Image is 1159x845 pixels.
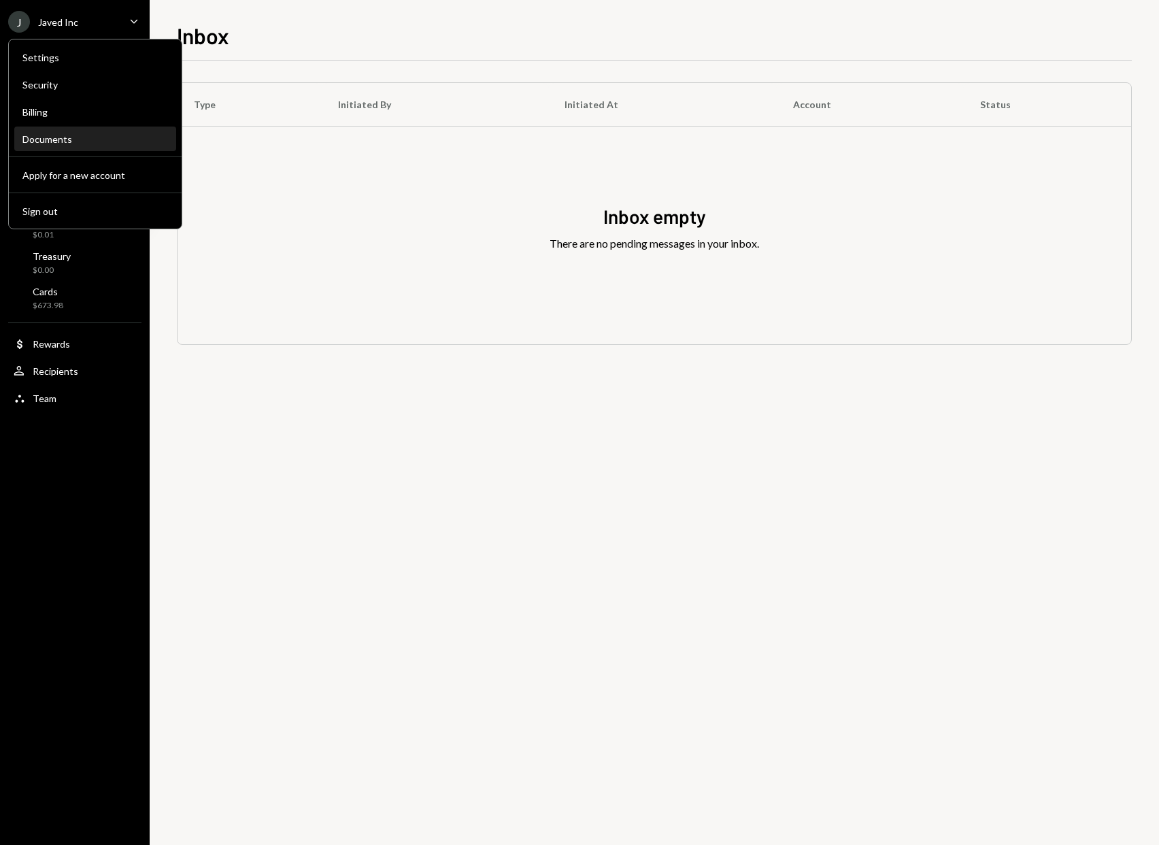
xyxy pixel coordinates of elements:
div: Security [22,79,168,90]
div: Recipients [33,365,78,377]
div: J [8,11,30,33]
a: Cards$673.98 [8,282,141,314]
div: Apply for a new account [22,169,168,181]
div: Documents [22,133,168,145]
a: Security [14,72,176,97]
button: Sign out [14,199,176,224]
a: Team [8,386,141,410]
a: Treasury$0.00 [8,246,141,279]
div: $673.98 [33,300,63,312]
h1: Inbox [177,22,229,49]
a: Recipients [8,359,141,383]
div: Rewards [33,338,70,350]
a: Rewards [8,331,141,356]
button: Apply for a new account [14,163,176,188]
div: $0.01 [33,229,73,241]
th: Type [178,83,322,127]
div: Treasury [33,250,71,262]
div: $0.00 [33,265,71,276]
a: Settings [14,45,176,69]
div: Sign out [22,205,168,217]
th: Account [777,83,964,127]
a: Billing [14,99,176,124]
a: Documents [14,127,176,151]
div: There are no pending messages in your inbox. [550,235,759,252]
div: Team [33,393,56,404]
th: Status [964,83,1131,127]
div: Settings [22,52,168,63]
div: Billing [22,106,168,118]
div: Javed Inc [38,16,78,28]
th: Initiated At [548,83,777,127]
th: Initiated By [322,83,548,127]
div: Cards [33,286,63,297]
div: Inbox empty [603,203,706,230]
